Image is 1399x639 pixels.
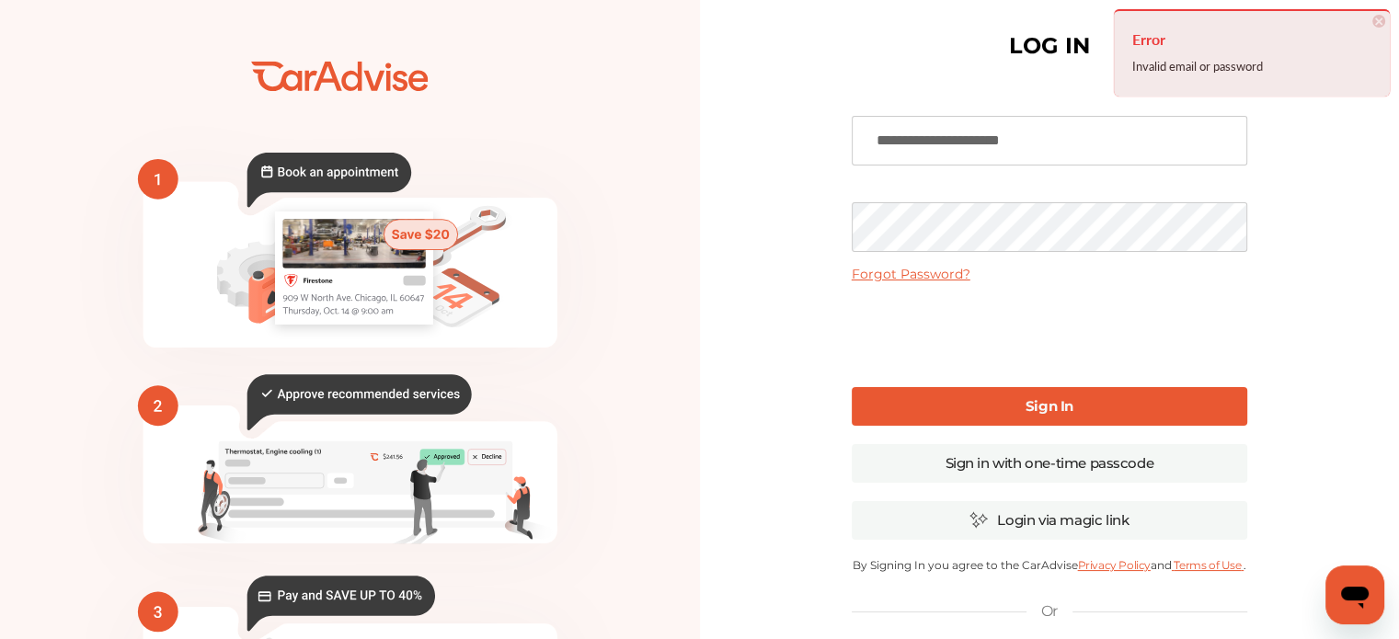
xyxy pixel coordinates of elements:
[910,297,1189,369] iframe: reCAPTCHA
[1132,25,1371,54] h4: Error
[1009,37,1090,55] h1: LOG IN
[1077,558,1150,572] a: Privacy Policy
[852,501,1247,540] a: Login via magic link
[1172,558,1244,572] a: Terms of Use
[852,266,970,282] a: Forgot Password?
[852,444,1247,483] a: Sign in with one-time passcode
[1132,54,1371,78] div: Invalid email or password
[852,558,1247,572] p: By Signing In you agree to the CarAdvise and .
[1372,15,1385,28] span: ×
[852,387,1247,426] a: Sign In
[969,511,988,529] img: magic_icon.32c66aac.svg
[1041,601,1058,622] p: Or
[1026,397,1073,415] b: Sign In
[1325,565,1384,624] iframe: Button to launch messaging window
